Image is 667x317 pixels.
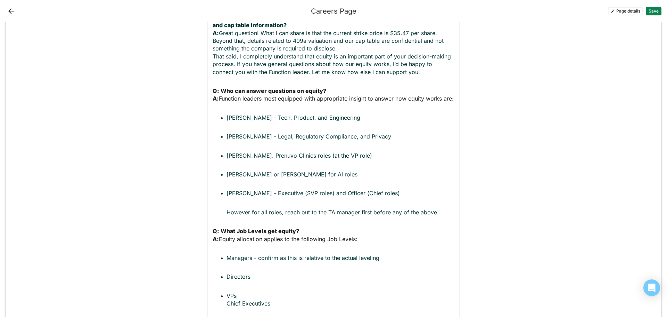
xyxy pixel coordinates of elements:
button: Back [6,6,17,17]
span: Function leaders most equipped with appropriate insight to answer how equity works are: [213,95,454,102]
p: [PERSON_NAME] - Executive (SVP roles) and Officer (Chief roles) [227,189,454,197]
strong: A: [213,236,219,243]
p: [PERSON_NAME] - Tech, Product, and Engineering [227,114,454,121]
p: However for all roles, reach out to the TA manager first before any of the above. [227,208,454,216]
div: Open Intercom Messenger [643,279,660,296]
p: Great question! What I can share is that the current strike price is $35.47 per share. Beyond tha... [213,14,454,76]
button: Page details [608,7,643,15]
p: Managers - confirm as this is relative to the actual leveling [227,254,454,262]
p: [PERSON_NAME] - Legal, Regulatory Compliance, and Privacy [227,133,454,140]
strong: A: [213,30,219,37]
strong: Q: Who can answer questions on equity? [213,87,326,94]
p: [PERSON_NAME] or [PERSON_NAME] for AI roles [227,171,454,178]
p: [PERSON_NAME]. Prenuvo Clinics roles (at the VP role) [227,152,454,159]
strong: Q: What Job Levels get equity? [213,228,299,235]
strong: A: [213,95,219,102]
p: VPs Chief Executives [227,292,454,308]
p: Directors [227,273,454,280]
div: Careers Page [311,7,356,15]
span: Equity allocation applies to the following Job Levels: [213,236,357,243]
button: Save [646,7,661,15]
